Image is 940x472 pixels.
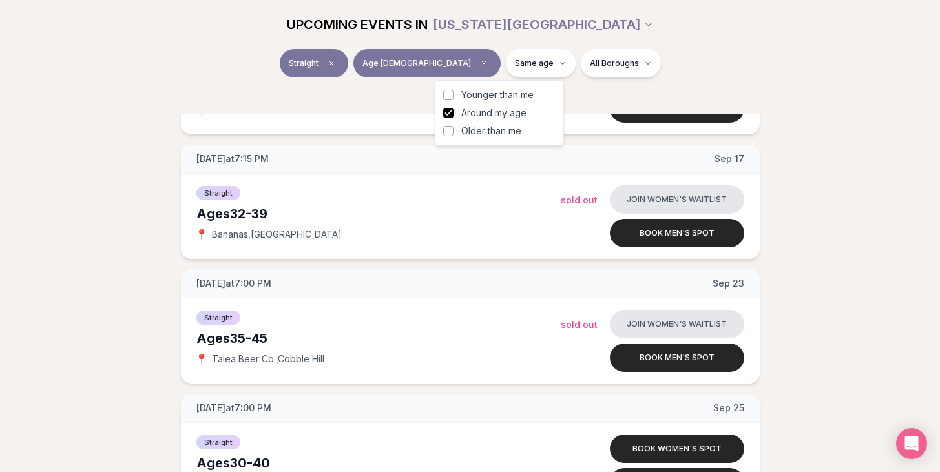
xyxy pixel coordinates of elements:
[610,310,744,338] button: Join women's waitlist
[212,228,342,241] span: Bananas , [GEOGRAPHIC_DATA]
[280,49,348,77] button: StraightClear event type filter
[353,49,501,77] button: Age [DEMOGRAPHIC_DATA]Clear age
[196,311,240,325] span: Straight
[196,186,240,200] span: Straight
[610,185,744,214] button: Join women's waitlist
[896,428,927,459] div: Open Intercom Messenger
[196,435,240,449] span: Straight
[196,329,561,347] div: Ages 35-45
[590,58,639,68] span: All Boroughs
[461,125,521,138] span: Older than me
[212,353,324,365] span: Talea Beer Co. , Cobble Hill
[287,15,428,34] span: UPCOMING EVENTS IN
[196,205,561,223] div: Ages 32-39
[362,58,471,68] span: Age [DEMOGRAPHIC_DATA]
[610,344,744,372] button: Book men's spot
[443,108,454,118] button: Around my age
[461,88,534,101] span: Younger than me
[196,229,207,240] span: 📍
[196,454,561,472] div: Ages 30-40
[561,194,598,205] span: Sold Out
[196,402,271,415] span: [DATE] at 7:00 PM
[196,277,271,290] span: [DATE] at 7:00 PM
[715,152,744,165] span: Sep 17
[443,90,454,100] button: Younger than me
[581,49,661,77] button: All Boroughs
[443,126,454,136] button: Older than me
[476,56,492,71] span: Clear age
[713,402,744,415] span: Sep 25
[713,277,744,290] span: Sep 23
[515,58,554,68] span: Same age
[289,58,319,68] span: Straight
[461,107,527,119] span: Around my age
[432,83,508,111] button: Clear all filters
[610,435,744,463] button: Book women's spot
[196,105,207,115] span: 📍
[610,219,744,247] button: Book men's spot
[196,152,269,165] span: [DATE] at 7:15 PM
[324,56,339,71] span: Clear event type filter
[506,49,576,77] button: Same age
[196,354,207,364] span: 📍
[561,319,598,330] span: Sold Out
[433,10,654,39] button: [US_STATE][GEOGRAPHIC_DATA]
